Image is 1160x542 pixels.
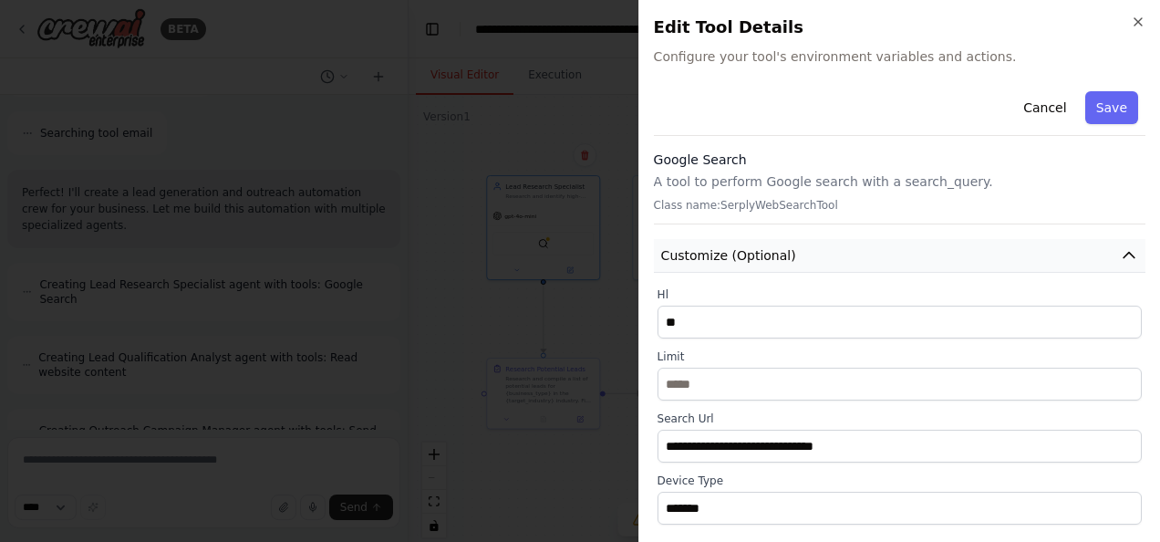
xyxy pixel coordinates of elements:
p: Class name: SerplyWebSearchTool [654,198,1145,213]
label: Device Type [658,474,1142,488]
span: Customize (Optional) [661,246,796,265]
p: A tool to perform Google search with a search_query. [654,172,1145,191]
button: Save [1085,91,1138,124]
h3: Google Search [654,151,1145,169]
h2: Edit Tool Details [654,15,1145,40]
span: Configure your tool's environment variables and actions. [654,47,1145,66]
button: Cancel [1012,91,1077,124]
label: Search Url [658,412,1142,426]
label: Limit [658,349,1142,364]
button: Customize (Optional) [654,239,1145,273]
label: Hl [658,287,1142,302]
